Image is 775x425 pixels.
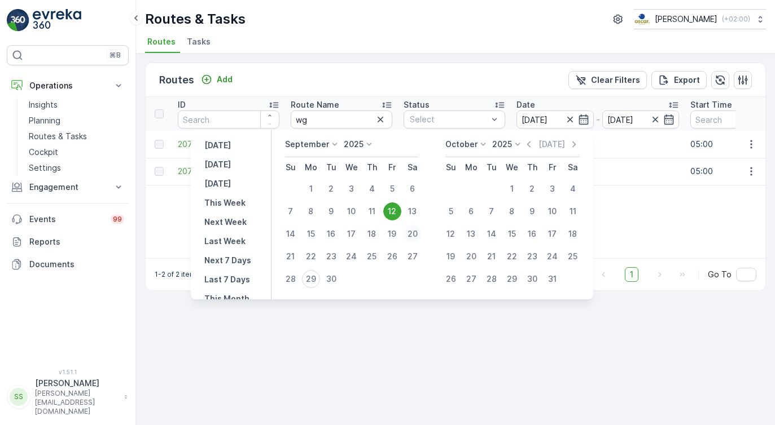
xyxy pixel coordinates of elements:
p: ⌘B [110,51,121,60]
div: 20 [462,247,480,265]
p: Settings [29,162,61,174]
button: Add [196,73,237,86]
p: Select [410,114,488,125]
p: 99 [113,215,122,224]
a: Documents [7,253,129,276]
button: Export [651,71,707,89]
div: 10 [343,202,361,220]
p: October [445,139,478,150]
div: 8 [302,202,320,220]
button: Next 7 Days [200,254,256,267]
p: Routes & Tasks [145,10,246,28]
div: 7 [282,202,300,220]
div: 3 [343,180,361,198]
div: 1 [302,180,320,198]
div: 23 [523,247,541,265]
button: This Month [200,292,254,306]
p: [DATE] [204,159,231,170]
div: 1 [503,180,521,198]
th: Wednesday [341,157,362,178]
button: SS[PERSON_NAME][PERSON_NAME][EMAIL_ADDRESS][DOMAIN_NAME] [7,378,129,416]
p: 2025 [344,139,364,150]
span: Routes [147,36,176,47]
p: Add [217,74,233,85]
a: Events99 [7,208,129,231]
a: 207263 [178,166,279,177]
div: 12 [383,202,401,220]
a: Insights [24,97,129,113]
div: 5 [442,202,460,220]
div: 22 [302,247,320,265]
div: Toggle Row Selected [155,167,164,176]
input: Search [178,110,279,129]
div: 16 [322,225,340,243]
p: Status [404,99,430,110]
div: Toggle Row Selected [155,140,164,149]
button: Engagement [7,176,129,198]
div: 21 [282,247,300,265]
a: Cockpit [24,144,129,160]
p: Documents [29,259,124,270]
a: 207275 [178,139,279,150]
p: Export [674,74,700,86]
button: Yesterday [200,139,235,152]
p: Planning [29,115,60,126]
div: 27 [462,270,480,288]
p: [DATE] [204,178,231,189]
p: Engagement [29,181,106,193]
button: Clear Filters [568,71,647,89]
p: [DATE] [204,140,231,151]
p: ID [178,99,186,110]
p: Last Week [204,236,246,247]
div: 6 [462,202,480,220]
div: 9 [523,202,541,220]
div: 15 [503,225,521,243]
th: Wednesday [502,157,522,178]
th: Tuesday [321,157,341,178]
div: 17 [544,225,562,243]
th: Saturday [563,157,583,178]
div: 26 [383,247,401,265]
div: 16 [523,225,541,243]
input: Search [291,110,392,129]
div: 5 [383,180,401,198]
p: Start Time [690,99,732,110]
button: Last Week [200,234,250,248]
div: 31 [544,270,562,288]
button: Tomorrow [200,177,235,191]
button: Operations [7,74,129,97]
th: Thursday [362,157,382,178]
p: Reports [29,236,124,247]
th: Sunday [441,157,461,178]
div: 21 [483,247,501,265]
div: 2 [523,180,541,198]
p: Next Week [204,216,247,228]
p: Events [29,214,104,225]
div: 10 [544,202,562,220]
input: dd/mm/yyyy [516,110,594,129]
a: Settings [24,160,129,176]
p: - [596,113,600,126]
div: 19 [383,225,401,243]
div: 6 [404,180,422,198]
div: 2 [322,180,340,198]
div: 7 [483,202,501,220]
th: Sunday [281,157,301,178]
th: Friday [542,157,563,178]
p: Last 7 Days [204,274,250,285]
a: Reports [7,231,129,253]
div: 22 [503,247,521,265]
div: 17 [343,225,361,243]
p: Cockpit [29,147,58,158]
p: Clear Filters [591,74,640,86]
div: 11 [363,202,381,220]
th: Monday [301,157,321,178]
img: logo_light-DOdMpM7g.png [33,9,81,32]
div: 24 [343,247,361,265]
p: This Week [204,197,246,209]
div: 3 [544,180,562,198]
td: [DATE] [511,158,685,185]
p: [PERSON_NAME][EMAIL_ADDRESS][DOMAIN_NAME] [35,389,119,416]
button: Today [200,158,235,171]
